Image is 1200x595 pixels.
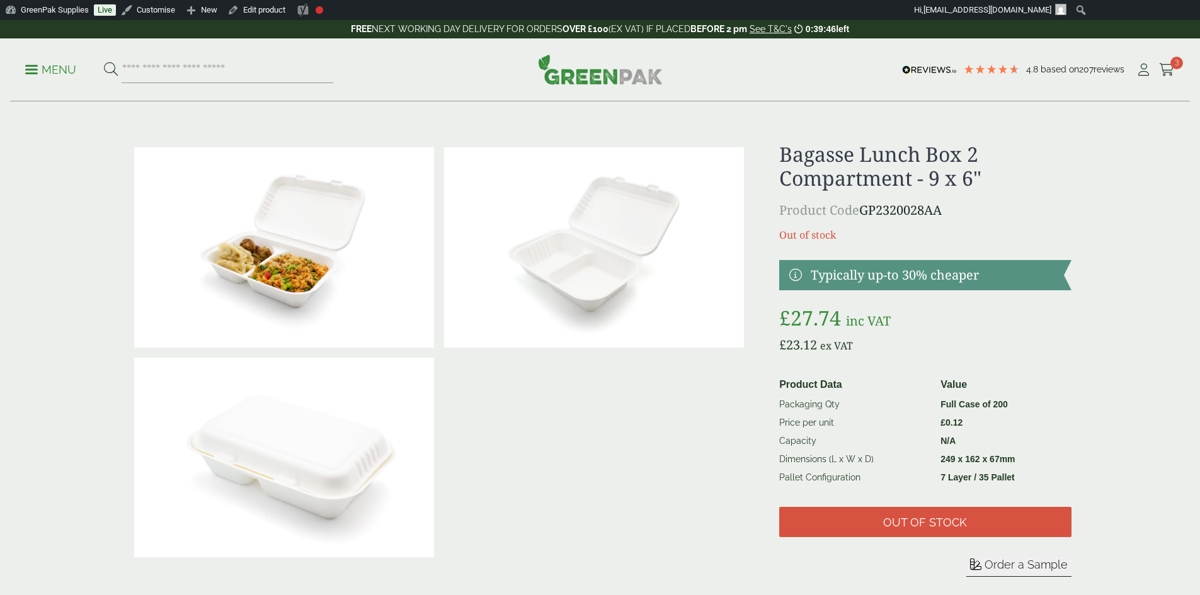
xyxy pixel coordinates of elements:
[883,516,967,530] span: Out of stock
[1136,64,1151,76] i: My Account
[774,414,935,432] td: Price per unit
[538,54,663,84] img: GreenPak Supplies
[940,436,956,446] strong: N/A
[750,24,792,34] a: See T&C's
[779,201,859,218] span: Product Code
[444,147,744,348] img: 2320028AA Bagasse Lunch Box 2 Compartment Open
[940,454,1015,464] strong: 249 x 162 x 67mm
[774,375,935,395] th: Product Data
[779,142,1071,191] h1: Bagasse Lunch Box 2 Compartment - 9 x 6"
[774,468,935,487] td: Pallet Configuration
[1159,64,1175,76] i: Cart
[1159,60,1175,79] a: 3
[806,24,836,34] span: 0:39:46
[774,395,935,414] td: Packaging Qty
[1170,57,1183,69] span: 3
[1094,64,1124,74] span: reviews
[134,147,434,348] img: 2320028AA Bagasse Lunch Box 2 Compartment Open With Food
[25,62,76,75] a: Menu
[351,24,372,34] strong: FREE
[774,450,935,468] td: Dimensions (L x W x D)
[940,399,1008,409] strong: Full Case of 200
[985,558,1068,571] span: Order a Sample
[690,24,747,34] strong: BEFORE 2 pm
[836,24,849,34] span: left
[1041,64,1079,74] span: Based on
[779,304,841,331] bdi: 27.74
[846,312,891,329] span: inc VAT
[774,432,935,450] td: Capacity
[940,417,963,428] bdi: 0.12
[25,62,76,77] p: Menu
[923,5,1051,14] span: [EMAIL_ADDRESS][DOMAIN_NAME]
[94,4,116,16] a: Live
[316,6,323,14] div: Focus keyphrase not set
[779,227,1071,242] p: Out of stock
[779,336,786,353] span: £
[966,557,1071,577] button: Order a Sample
[563,24,609,34] strong: OVER £100
[779,201,1071,220] p: GP2320028AA
[940,472,1015,482] strong: 7 Layer / 35 Pallet
[935,375,1066,395] th: Value
[1079,64,1094,74] span: 207
[134,358,434,558] img: 2320028AA Bagasse Lunch Box 2 Compartment Closed
[820,339,853,353] span: ex VAT
[940,417,946,428] span: £
[779,304,791,331] span: £
[779,336,817,353] bdi: 23.12
[902,65,957,74] img: REVIEWS.io
[963,64,1020,75] div: 4.79 Stars
[1026,64,1041,74] span: 4.8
